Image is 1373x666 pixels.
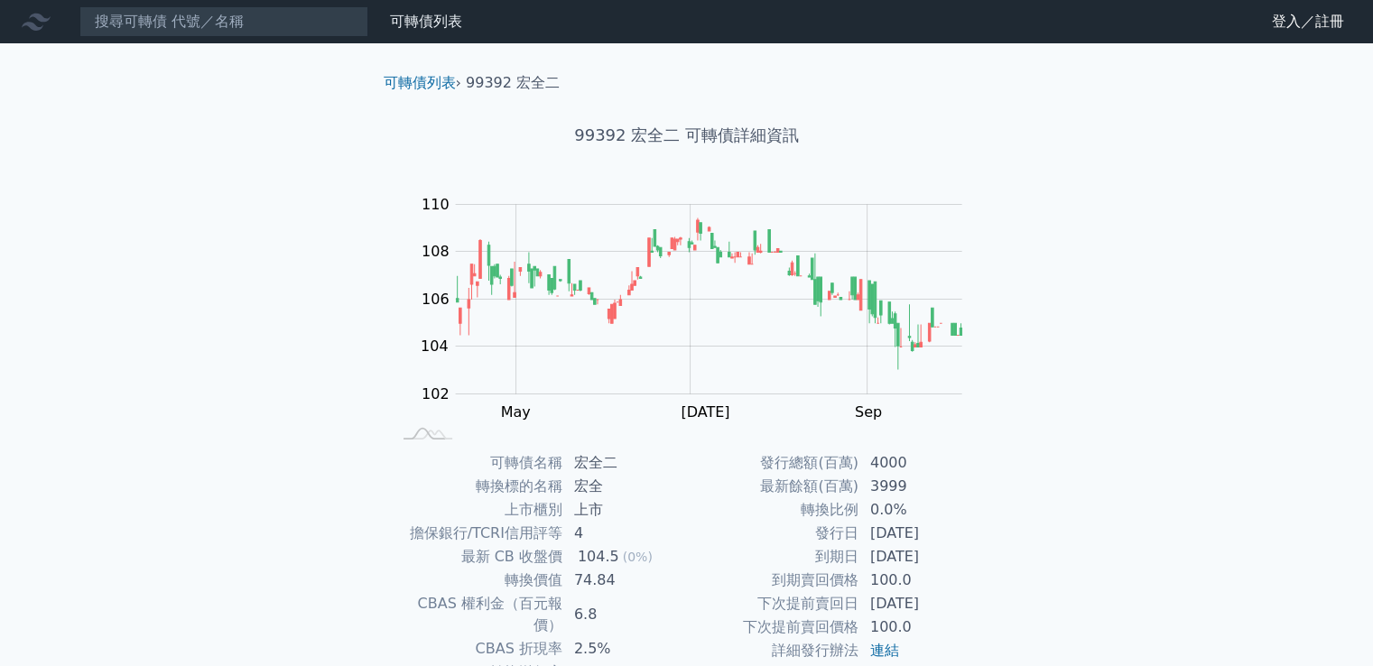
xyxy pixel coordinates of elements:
a: 可轉債列表 [384,74,456,91]
td: 轉換價值 [391,569,563,592]
g: Chart [411,196,988,421]
a: 可轉債列表 [390,13,462,30]
td: 4 [563,522,687,545]
td: 3999 [859,475,983,498]
tspan: [DATE] [681,403,729,421]
tspan: Sep [855,403,882,421]
tspan: 106 [422,291,450,308]
td: 最新餘額(百萬) [687,475,859,498]
td: 到期賣回價格 [687,569,859,592]
td: 74.84 [563,569,687,592]
a: 登入／註冊 [1257,7,1359,36]
td: 宏全 [563,475,687,498]
tspan: May [500,403,530,421]
span: (0%) [623,550,653,564]
td: 轉換比例 [687,498,859,522]
td: 下次提前賣回價格 [687,615,859,639]
td: [DATE] [859,522,983,545]
td: 0.0% [859,498,983,522]
td: 可轉債名稱 [391,451,563,475]
td: [DATE] [859,592,983,615]
td: 下次提前賣回日 [687,592,859,615]
td: 發行日 [687,522,859,545]
td: CBAS 折現率 [391,637,563,661]
tspan: 104 [421,338,449,355]
div: 104.5 [574,546,623,568]
li: 99392 宏全二 [466,72,560,94]
input: 搜尋可轉債 代號／名稱 [79,6,368,37]
td: 上市 [563,498,687,522]
td: 4000 [859,451,983,475]
td: 到期日 [687,545,859,569]
td: 宏全二 [563,451,687,475]
td: 2.5% [563,637,687,661]
td: 發行總額(百萬) [687,451,859,475]
td: 最新 CB 收盤價 [391,545,563,569]
h1: 99392 宏全二 可轉債詳細資訊 [369,123,1005,148]
tspan: 102 [422,385,450,402]
td: 6.8 [563,592,687,637]
td: 轉換標的名稱 [391,475,563,498]
td: CBAS 權利金（百元報價） [391,592,563,637]
li: › [384,72,461,94]
td: 100.0 [859,569,983,592]
tspan: 110 [422,196,450,213]
td: [DATE] [859,545,983,569]
td: 100.0 [859,615,983,639]
td: 詳細發行辦法 [687,639,859,662]
td: 擔保銀行/TCRI信用評等 [391,522,563,545]
a: 連結 [870,642,899,659]
td: 上市櫃別 [391,498,563,522]
tspan: 108 [422,243,450,260]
